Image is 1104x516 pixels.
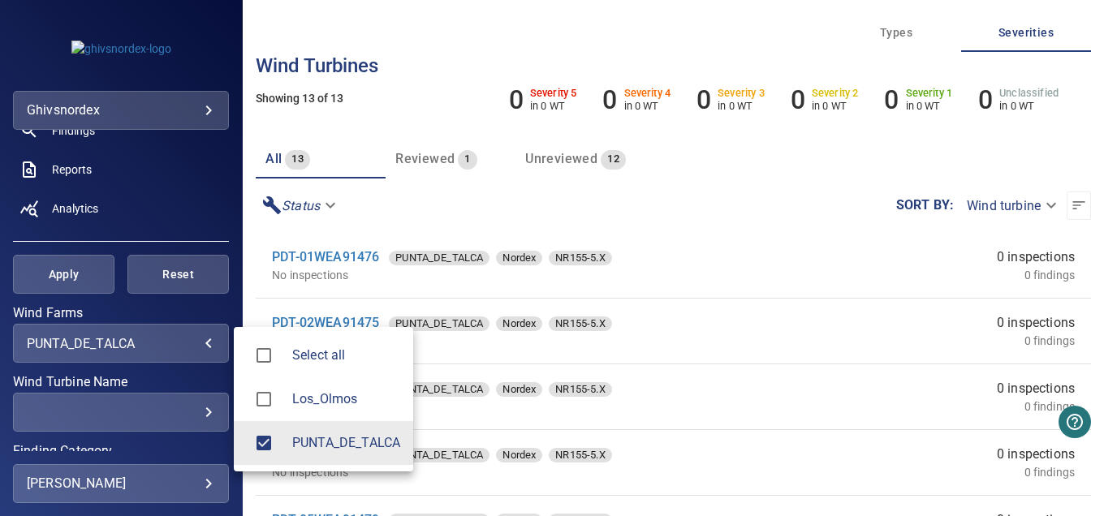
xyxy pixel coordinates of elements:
span: Select all [292,346,400,365]
span: PUNTA_DE_TALCA [247,426,281,460]
span: PUNTA_DE_TALCA [292,433,400,453]
span: Los_Olmos [247,382,281,416]
div: Wind Farms PUNTA_DE_TALCA [292,433,400,453]
span: Los_Olmos [292,389,400,409]
ul: PUNTA_DE_TALCA [234,327,413,471]
div: Wind Farms Los_Olmos [292,389,400,409]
